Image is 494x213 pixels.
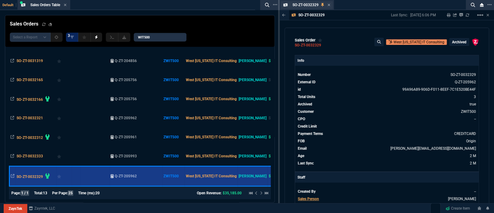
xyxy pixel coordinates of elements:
td: [PERSON_NAME] [238,147,267,166]
span: Q-ZT-205993 [115,154,137,158]
td: ZWIT500 [163,147,185,166]
p: West [US_STATE] IT Consulting [393,39,444,45]
span: Open Revenue: [197,191,221,195]
a: -- [474,117,476,121]
tr: undefined [297,123,476,129]
span: Page: [11,191,21,195]
div: Add to Watchlist [57,114,71,122]
tr: 7/30/25 => 6:06 PM [297,160,476,166]
div: Add to Watchlist [318,38,322,43]
div: Add to Watchlist [57,76,71,84]
a: msbcCompanyName [27,206,57,211]
td: ZWIT500 [163,51,185,70]
span: 20 [95,191,100,195]
td: $0 [267,70,281,89]
a: Create Item [443,204,473,213]
span: Archived [298,102,312,106]
span: West [US_STATE] IT Consulting [186,59,237,63]
span: 25 [68,190,73,196]
td: ZWIT500 [163,166,185,186]
nx-icon: Close Tab [327,3,330,8]
p: Staff [295,172,479,183]
span: SO-ZT-0032312 [17,136,43,140]
span: West [US_STATE] IT Consulting [186,78,237,82]
span: SO-ZT-0032333 [17,154,43,158]
div: Add to Watchlist [57,57,71,65]
td: ZWIT500 [163,89,185,108]
p: [DATE] 6:06 PM [410,13,436,18]
span: id [298,87,301,92]
span: External ID [298,80,316,84]
span: West [US_STATE] IT Consulting [186,135,237,139]
a: SO-ZT-0032329 [295,45,321,46]
span: Q-ZT-205756 [115,97,137,101]
td: $1,176 [267,147,281,166]
tr: undefined [297,101,476,107]
span: -- [474,189,476,194]
span: SO-ZT-0032329 [293,3,319,7]
span: Q-ZT-205756 [115,78,137,82]
td: ZWIT500 [163,108,185,128]
div: Add to Watchlist [57,133,71,141]
span: Time (ms): [78,191,95,195]
td: $4,387 [267,89,281,108]
span: 1 / 1 [21,190,29,196]
nx-icon: Open In Opposite Panel [10,97,14,101]
span: West [US_STATE] IT Consulting [186,116,237,120]
span: West [US_STATE] IT Consulting [186,97,237,101]
td: $0 [267,108,281,128]
span: West [US_STATE] IT Consulting [186,174,237,178]
a: Open Customer in hubSpot [386,39,447,45]
span: 3 [68,33,70,38]
h4: Sales Orders [10,20,38,28]
div: sales order [295,38,322,43]
span: SO-ZT-0032321 [17,116,43,120]
td: ZWIT500 [163,128,185,147]
span: Default [2,3,16,7]
span: CPO [298,117,305,121]
td: ZWIT500 [163,70,185,89]
nx-icon: Close Tab [64,3,67,8]
tr: See Marketplace Order [297,79,476,85]
div: Add to Watchlist [57,152,71,160]
span: FOB [298,139,305,143]
nx-icon: Search [468,1,477,9]
nx-icon: Search [262,1,272,9]
td: [PERSON_NAME] [238,108,267,128]
span: Credit Limit [298,124,317,128]
span: Total: [34,191,43,195]
span: Q-ZT-204856 [115,59,137,63]
tr: undefined [297,131,476,137]
span: true [469,102,476,106]
span: Per Page: [52,191,68,195]
span: Sales Orders Table [30,3,60,7]
span: 13 [43,191,47,195]
a: See Marketplace Order [455,80,476,84]
span: Q-ZT-205961 [115,135,137,139]
span: SO-ZT-0032165 [17,78,43,82]
nx-icon: Open In Opposite Panel [10,59,14,63]
tr: See Marketplace Order [297,72,476,78]
span: 7/30/25 => 6:06 PM [470,161,476,165]
span: Customer [298,109,314,114]
span: Created By [298,189,316,194]
nx-icon: Open In Opposite Panel [10,116,14,120]
p: Last Sync: [391,13,410,18]
span: $35,185.00 [223,191,242,195]
mat-icon: Example home icon [477,11,484,19]
nx-icon: Open New Tab [273,2,277,8]
span: 7/22/25 => 8:00 PM [470,154,476,158]
span: See Marketplace Order [402,87,476,92]
div: Add to Watchlist [57,95,71,103]
span: SO-ZT-0032329 [17,175,43,179]
span: SO-ZT-0031319 [17,59,43,63]
nx-icon: Open In Opposite Panel [10,135,14,139]
tr: 7/22/25 => 8:00 PM [297,153,476,159]
span: Email [298,146,307,151]
td: [PERSON_NAME] [238,51,267,70]
span: SO-ZT-0032166 [17,97,43,102]
span: BOST [448,197,476,201]
span: West [US_STATE] IT Consulting [186,154,237,158]
span: john@wtitc.com [390,146,476,151]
